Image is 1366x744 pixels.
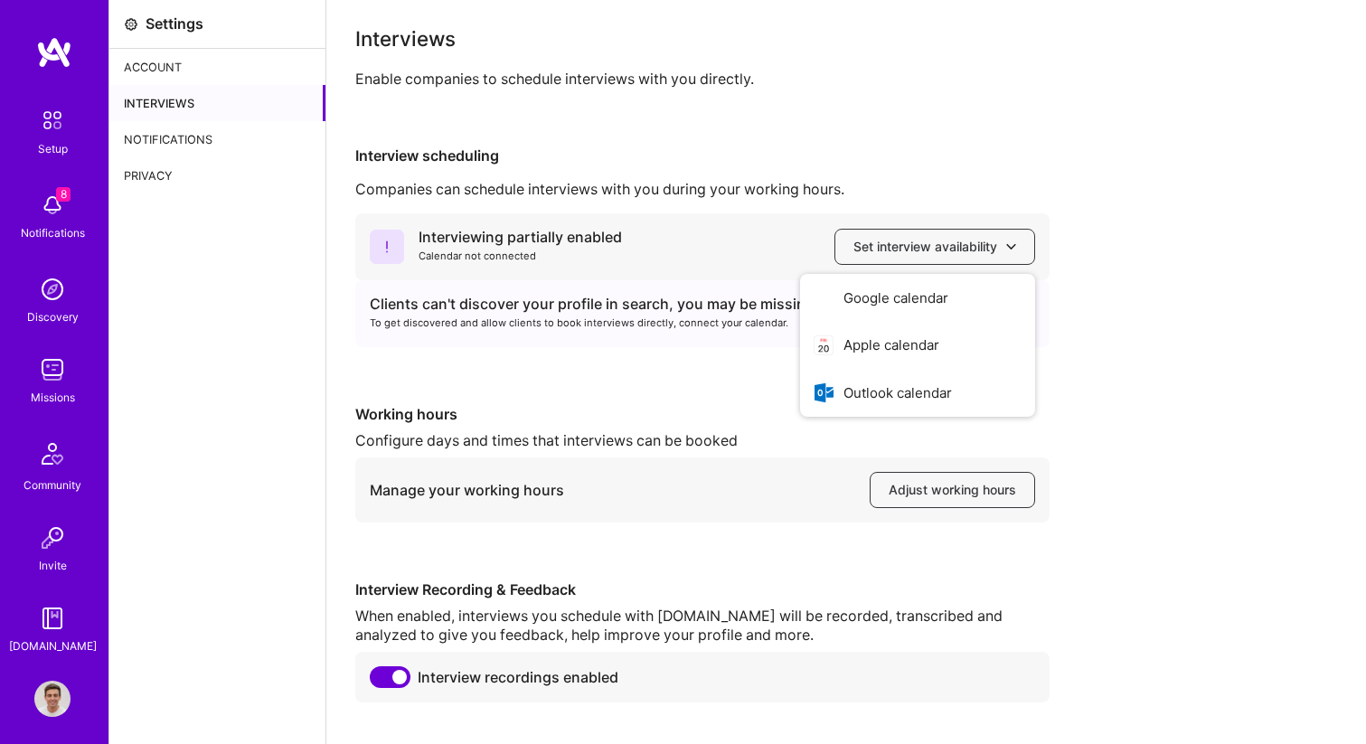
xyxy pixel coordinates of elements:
[34,352,71,388] img: teamwork
[889,481,1016,499] span: Adjust working hours
[56,187,71,202] span: 8
[30,681,75,717] a: User Avatar
[355,29,1337,48] div: Interviews
[34,600,71,636] img: guide book
[109,157,325,193] div: Privacy
[109,121,325,157] div: Notifications
[800,274,1035,322] button: Google calendar
[34,187,71,223] img: bell
[21,223,85,242] div: Notifications
[419,247,622,266] div: Calendar not connected
[355,180,1337,199] div: Companies can schedule interviews with you during your working hours.
[36,36,72,69] img: logo
[355,580,1050,599] div: Interview Recording & Feedback
[31,432,74,476] img: Community
[814,287,834,308] i: icon Google
[418,668,618,687] span: Interview recordings enabled
[814,382,834,403] i: icon OutlookCalendar
[800,369,1035,417] button: Outlook calendar
[355,146,1337,165] div: Interview scheduling
[109,85,325,121] div: Interviews
[355,70,1337,89] div: Enable companies to schedule interviews with you directly.
[419,228,622,247] div: Interviewing partially enabled
[355,405,1050,424] div: Working hours
[800,322,1035,370] button: Apple calendar
[27,307,79,326] div: Discovery
[370,314,1035,333] div: To get discovered and allow clients to book interviews directly, connect your calendar.
[34,271,71,307] img: discovery
[39,556,67,575] div: Invite
[38,139,68,158] div: Setup
[870,472,1035,508] button: Adjust working hours
[31,388,75,407] div: Missions
[33,101,71,139] img: setup
[24,476,81,494] div: Community
[370,230,404,264] i: icon ErrorCalendar
[814,335,834,356] i: icon AppleCalendar
[370,481,564,500] div: Manage your working hours
[1006,241,1016,251] i: icon ArrowDownBlack
[34,520,71,556] img: Invite
[146,14,203,33] div: Settings
[124,17,138,32] i: icon Settings
[9,636,97,655] div: [DOMAIN_NAME]
[834,229,1035,265] button: Set interview availability
[370,295,1035,314] div: Clients can't discover your profile in search, you may be missing out on missions.
[355,431,1050,450] div: Configure days and times that interviews can be booked
[34,681,71,717] img: User Avatar
[109,49,325,85] div: Account
[853,238,1016,256] span: Set interview availability
[355,607,1050,645] div: When enabled, interviews you schedule with [DOMAIN_NAME] will be recorded, transcribed and analyz...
